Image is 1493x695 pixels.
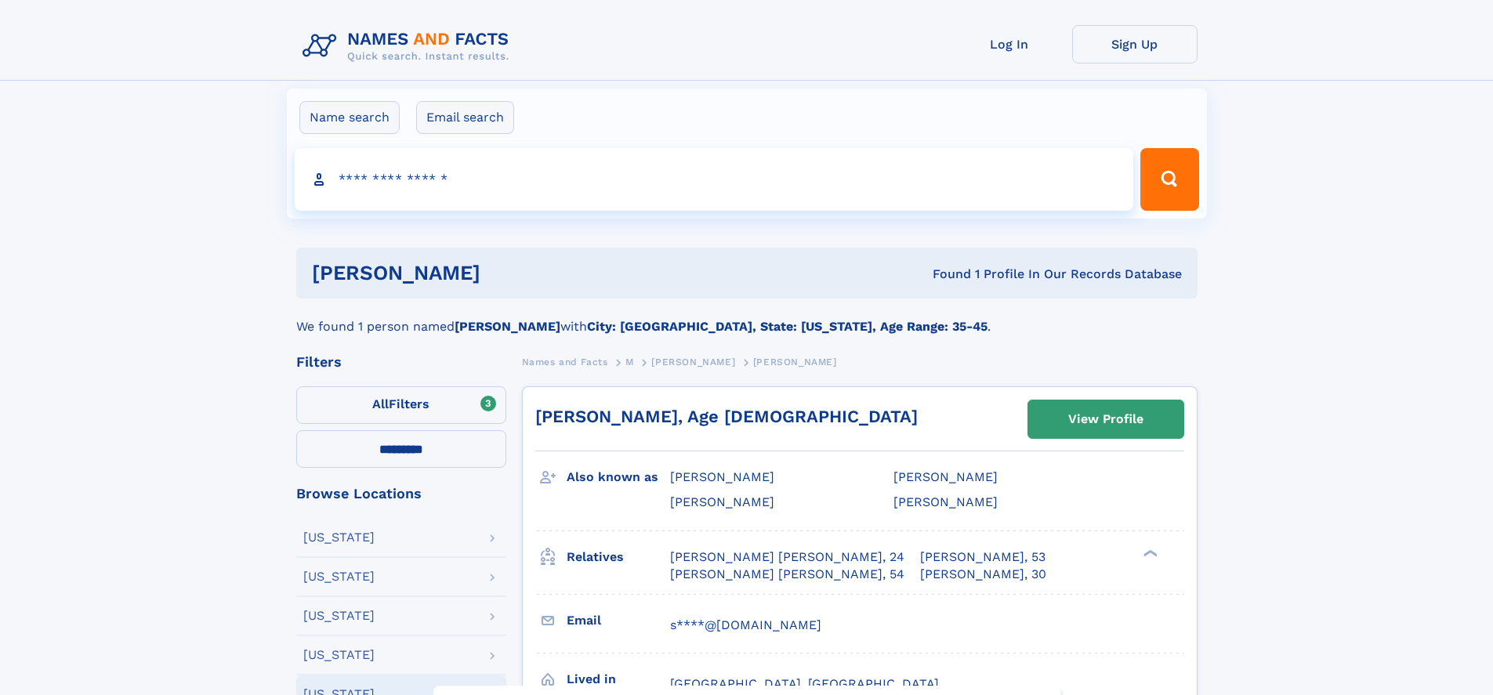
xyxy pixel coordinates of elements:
[625,352,634,371] a: M
[296,299,1198,336] div: We found 1 person named with .
[893,494,998,509] span: [PERSON_NAME]
[947,25,1072,63] a: Log In
[920,548,1045,566] a: [PERSON_NAME], 53
[567,544,670,570] h3: Relatives
[587,319,987,334] b: City: [GEOGRAPHIC_DATA], State: [US_STATE], Age Range: 35-45
[296,386,506,424] label: Filters
[303,610,375,622] div: [US_STATE]
[455,319,560,334] b: [PERSON_NAME]
[567,607,670,634] h3: Email
[625,357,634,367] span: M
[706,266,1182,283] div: Found 1 Profile In Our Records Database
[296,25,522,67] img: Logo Names and Facts
[670,548,904,566] a: [PERSON_NAME] [PERSON_NAME], 24
[303,570,375,583] div: [US_STATE]
[651,352,735,371] a: [PERSON_NAME]
[522,352,608,371] a: Names and Facts
[1068,401,1143,437] div: View Profile
[312,263,707,283] h1: [PERSON_NAME]
[670,469,774,484] span: [PERSON_NAME]
[1028,400,1183,438] a: View Profile
[670,676,939,691] span: [GEOGRAPHIC_DATA], [GEOGRAPHIC_DATA]
[1140,548,1158,558] div: ❯
[753,357,837,367] span: [PERSON_NAME]
[670,566,904,583] a: [PERSON_NAME] [PERSON_NAME], 54
[1072,25,1198,63] a: Sign Up
[303,649,375,661] div: [US_STATE]
[296,355,506,369] div: Filters
[303,531,375,544] div: [US_STATE]
[295,148,1134,211] input: search input
[416,101,514,134] label: Email search
[920,566,1046,583] a: [PERSON_NAME], 30
[1140,148,1198,211] button: Search Button
[296,487,506,501] div: Browse Locations
[567,666,670,693] h3: Lived in
[670,494,774,509] span: [PERSON_NAME]
[893,469,998,484] span: [PERSON_NAME]
[535,407,918,426] a: [PERSON_NAME], Age [DEMOGRAPHIC_DATA]
[372,396,389,411] span: All
[299,101,400,134] label: Name search
[567,464,670,490] h3: Also known as
[651,357,735,367] span: [PERSON_NAME]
